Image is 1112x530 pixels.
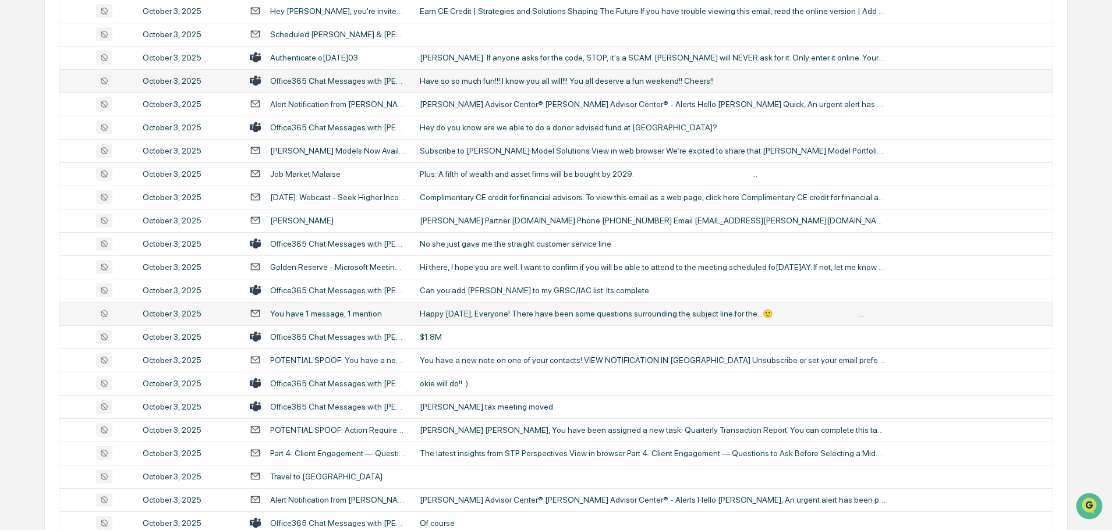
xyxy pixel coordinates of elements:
div: You have 1 message, 1 mention [270,309,382,318]
div: [PERSON_NAME] Models Now Available on [PERSON_NAME][GEOGRAPHIC_DATA] [270,146,406,155]
div: October 3, 2025 [143,53,236,62]
div: October 3, 2025 [143,472,236,481]
div: October 3, 2025 [143,495,236,504]
div: No she just gave me the straight customer service line [420,239,886,248]
div: October 3, 2025 [143,518,236,528]
div: October 3, 2025 [143,6,236,16]
div: Earn CE Credit | Strategies and Solutions Shaping The Future If you have trouble viewing this ema... [420,6,886,16]
div: October 3, 2025 [143,332,236,342]
div: POTENTIAL SPOOF: You have a new note in LeadJig [270,355,406,365]
div: October 3, 2025 [143,239,236,248]
div: October 3, 2025 [143,123,236,132]
div: Hey [PERSON_NAME], you're invited! Designing Your Firm for Growth, Entry Points and Career Paths ... [270,6,406,16]
div: [PERSON_NAME] tax meeting moved [420,402,886,411]
div: October 3, 2025 [143,309,236,318]
div: Can you add [PERSON_NAME] to my GRSC/IAC list. Its complete [420,286,886,295]
div: [PERSON_NAME] Advisor Center® [PERSON_NAME] Advisor Center® - Alerts Hello [PERSON_NAME], An urge... [420,495,886,504]
img: 1746055101610-c473b297-6a78-478c-a979-82029cc54cd1 [12,89,33,110]
div: Start new chat [40,89,191,101]
div: Authenticate o[DATE]03 [270,53,358,62]
div: October 3, 2025 [143,402,236,411]
div: Office365 Chat Messages with [PERSON_NAME], [PERSON_NAME] on [DATE] [270,332,406,342]
a: Powered byPylon [82,197,141,206]
div: October 3, 2025 [143,169,236,179]
div: Alert Notification from [PERSON_NAME] Advisor Services [270,495,406,504]
div: Have so so much fun!!! I know you all will!!! You all deserve a fun weekend!! Cheers!! [420,76,886,86]
div: Plus: A fifth of wealth and asset firms will be bought by 2029. ‌ ‌ ‌ ‌ ‌ ‌ ‌ ‌ ‌ ‌ ‌ ‌ ‌ ‌ ‌ ‌ ‌... [420,169,886,179]
div: Job Market Malaise [270,169,341,179]
div: [PERSON_NAME] Partner [DOMAIN_NAME] Phone [PHONE_NUMBER] Email [EMAIL_ADDRESS][PERSON_NAME][DOMAI... [420,216,886,225]
p: How can we help? [12,24,212,43]
div: October 3, 2025 [143,146,236,155]
div: Scheduled [PERSON_NAME] & [PERSON_NAME] [270,30,406,39]
div: Part 4: Client Engagement — Questions to Ask Before Selecting a Middle Office Provider [270,449,406,458]
div: [DATE]: Webcast - Seek Higher Income With Options-Based ETFs - [DATE] Credit [270,193,406,202]
div: Complimentary CE credit for financial advisors. To view this email as a web page, click here Comp... [420,193,886,202]
div: October 3, 2025 [143,425,236,435]
div: 🖐️ [12,148,21,157]
div: Of course [420,518,886,528]
div: October 3, 2025 [143,286,236,295]
div: okie will do!! :) [420,379,886,388]
div: POTENTIAL SPOOF: Action Required: Quarterly Transaction Report [270,425,406,435]
div: Alert Notification from [PERSON_NAME] Advisor Services [270,99,406,109]
div: October 3, 2025 [143,262,236,272]
span: Preclearance [23,147,75,158]
iframe: Open customer support [1075,492,1106,523]
div: October 3, 2025 [143,99,236,109]
span: Data Lookup [23,169,73,180]
div: Golden Reserve - Microsoft Meeting Reminder [270,262,406,272]
div: Office365 Chat Messages with [PERSON_NAME], [PERSON_NAME] on [DATE] [270,286,406,295]
a: 🖐️Preclearance [7,142,80,163]
div: The latest insights from STP Perspectives View in browser Part 4: Client Engagement — Questions t... [420,449,886,458]
div: Office365 Chat Messages with [PERSON_NAME], [PERSON_NAME] on [DATE] [270,518,406,528]
div: We're available if you need us! [40,101,147,110]
div: 🔎 [12,170,21,179]
div: October 3, 2025 [143,379,236,388]
div: October 3, 2025 [143,30,236,39]
div: You have a new note on one of your contacts! VIEW NOTIFICATION IN [GEOGRAPHIC_DATA] Unsubscribe o... [420,355,886,365]
div: $1.8M [420,332,886,342]
a: 🔎Data Lookup [7,164,78,185]
div: October 3, 2025 [143,216,236,225]
div: October 3, 2025 [143,76,236,86]
div: Subscribe to [PERSON_NAME] Model Solutions View in web browser We’re excited to share that [PERSO... [420,146,886,155]
div: October 3, 2025 [143,449,236,458]
div: [PERSON_NAME] [270,216,334,225]
div: 🗄️ [84,148,94,157]
div: Office365 Chat Messages with [PERSON_NAME], [PERSON_NAME], [PERSON_NAME], [PERSON_NAME], [PERSON_... [270,402,406,411]
div: [PERSON_NAME] Advisor Center® [PERSON_NAME] Advisor Center® - Alerts Hello [PERSON_NAME] Quick, A... [420,99,886,109]
div: Office365 Chat Messages with [PERSON_NAME], [PERSON_NAME], [PERSON_NAME], [PERSON_NAME], [PERSON_... [270,76,406,86]
div: Happy [DATE], Everyone! There have been some questions surrounding the subject line for the...🙂 ‌... [420,309,886,318]
span: Attestations [96,147,144,158]
button: Start new chat [198,93,212,106]
div: October 3, 2025 [143,193,236,202]
span: Pylon [116,197,141,206]
div: Office365 Chat Messages with [PERSON_NAME], [PERSON_NAME] on [DATE] [270,239,406,248]
div: Travel to [GEOGRAPHIC_DATA] [270,472,383,481]
div: Hi there, I hope you are well. I want to confirm if you will be able to attend to the meeting sch... [420,262,886,272]
div: Hey do you know are we able to do a donor advised fund at [GEOGRAPHIC_DATA]? [420,123,886,132]
div: [PERSON_NAME] [PERSON_NAME], You have been assigned a new task: Quarterly Transaction Report. You... [420,425,886,435]
div: Office365 Chat Messages with [PERSON_NAME], [PERSON_NAME] on [DATE] [270,379,406,388]
div: [PERSON_NAME]: If anyone asks for the code, STOP, it's a SCAM. [PERSON_NAME] will NEVER ask for i... [420,53,886,62]
div: October 3, 2025 [143,355,236,365]
div: Office365 Chat Messages with [PERSON_NAME], [PERSON_NAME] on [DATE] [270,123,406,132]
a: 🗄️Attestations [80,142,149,163]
